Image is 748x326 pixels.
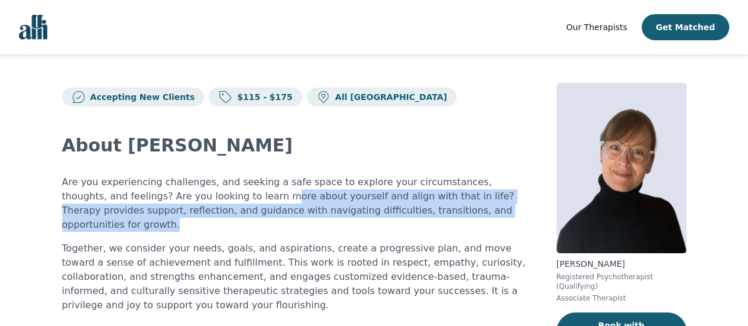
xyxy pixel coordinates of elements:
[642,14,729,40] button: Get Matched
[566,20,627,34] a: Our Therapists
[62,175,528,232] p: Are you experiencing challenges, and seeking a safe space to explore your circumstances, thoughts...
[86,91,195,103] p: Accepting New Clients
[556,258,687,270] p: [PERSON_NAME]
[19,15,47,40] img: alli logo
[566,22,627,32] span: Our Therapists
[556,272,687,291] p: Registered Psychotherapist (Qualifying)
[556,293,687,303] p: Associate Therapist
[331,91,447,103] p: All [GEOGRAPHIC_DATA]
[232,91,293,103] p: $115 - $175
[62,241,528,312] p: Together, we consider your needs, goals, and aspirations, create a progressive plan, and move tow...
[556,83,687,253] img: Angela_Earl
[62,135,528,156] h2: About [PERSON_NAME]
